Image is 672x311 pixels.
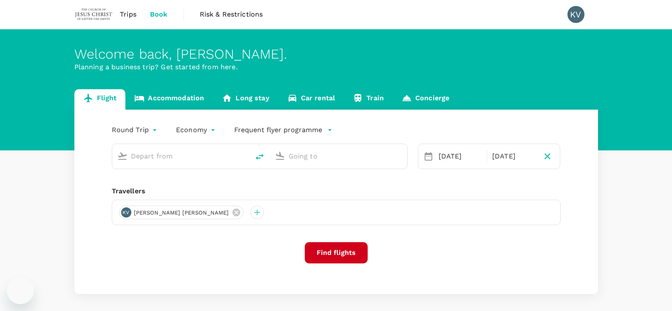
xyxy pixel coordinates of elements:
[344,89,393,110] a: Train
[121,207,131,218] div: KV
[119,206,244,219] div: KV[PERSON_NAME] [PERSON_NAME]
[200,9,263,20] span: Risk & Restrictions
[112,123,159,137] div: Round Trip
[74,5,113,24] img: The Malaysian Church of Jesus Christ of Latter-day Saints
[129,209,234,217] span: [PERSON_NAME] [PERSON_NAME]
[213,89,278,110] a: Long stay
[131,150,232,163] input: Depart from
[489,148,539,165] div: [DATE]
[150,9,168,20] span: Book
[435,148,485,165] div: [DATE]
[244,155,245,157] button: Open
[7,277,34,304] iframe: Button to launch messaging window
[234,125,332,135] button: Frequent flyer programme
[74,62,598,72] p: Planning a business trip? Get started from here.
[567,6,584,23] div: KV
[401,155,403,157] button: Open
[234,125,322,135] p: Frequent flyer programme
[278,89,344,110] a: Car rental
[74,46,598,62] div: Welcome back , [PERSON_NAME] .
[125,89,213,110] a: Accommodation
[250,147,270,167] button: delete
[305,242,368,263] button: Find flights
[74,89,126,110] a: Flight
[393,89,458,110] a: Concierge
[289,150,389,163] input: Going to
[120,9,136,20] span: Trips
[176,123,217,137] div: Economy
[112,186,561,196] div: Travellers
